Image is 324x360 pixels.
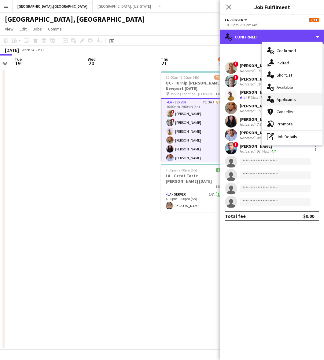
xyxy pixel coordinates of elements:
[225,23,319,27] div: 10:00am-2:00pm (4h)
[170,92,215,96] span: Parking Location - [PERSON_NAME][GEOGRAPHIC_DATA]
[5,47,19,53] div: [DATE]
[256,109,270,113] div: 15.38mi
[161,164,229,212] app-job-card: 4:00pm-9:00pm (5h)1/1LA - Great Taste [PERSON_NAME] [DATE]1 RoleLA - Server14A1/14:00pm-9:00pm (5...
[256,149,270,153] div: 51.44mi
[171,119,175,122] span: !
[161,98,229,209] app-card-role: LA - Server7I3A7/1110:00am-2:00pm (4h)![PERSON_NAME]![PERSON_NAME][PERSON_NAME][PERSON_NAME][PERS...
[20,26,27,32] span: Edit
[20,48,35,52] span: Week 34
[5,15,145,24] h1: [GEOGRAPHIC_DATA], [GEOGRAPHIC_DATA]
[48,26,62,32] span: Comms
[225,18,248,22] button: LA - Server
[262,69,322,81] div: Shortlist
[256,135,270,140] div: 40.63mi
[271,149,276,153] app-skills-label: 4/4
[233,61,238,67] span: !
[161,71,229,162] app-job-card: 10:00am-2:00pm (4h)7/11OC - Turnip [PERSON_NAME] Newport [DATE] Parking Location - [PERSON_NAME][...
[262,57,322,69] div: Invited
[33,26,42,32] span: Jobs
[215,92,224,96] span: 1 Role
[240,89,272,95] div: [PERSON_NAME]
[240,117,276,122] div: [PERSON_NAME]
[240,68,256,73] div: Not rated
[262,131,322,143] div: Job Details
[233,142,238,147] span: !
[240,143,278,149] div: [PERSON_NAME]
[240,149,256,153] div: Not rated
[166,75,199,80] span: 10:00am-2:00pm (4h)
[220,30,324,44] div: Confirmed
[225,18,243,22] span: LA - Server
[262,118,322,130] div: Promote
[5,26,13,32] span: View
[14,60,22,67] span: 19
[161,80,229,91] h3: OC - Turnip [PERSON_NAME] Newport [DATE]
[13,0,93,12] button: [GEOGRAPHIC_DATA], [GEOGRAPHIC_DATA]
[161,173,229,184] h3: LA - Great Taste [PERSON_NAME] [DATE]
[262,81,322,93] div: Available
[161,56,168,62] span: Thu
[262,93,322,106] div: Applicants
[303,213,314,219] div: $0.00
[93,0,156,12] button: [GEOGRAPHIC_DATA], [US_STATE]
[240,109,256,113] div: Not rated
[88,56,96,62] span: Wed
[160,60,168,67] span: 21
[216,168,224,172] span: 1/1
[17,25,29,33] a: Edit
[15,56,22,62] span: Tue
[243,95,245,99] span: 5
[246,95,259,100] div: 9.03mi
[256,122,268,127] div: 7.88mi
[240,76,278,82] div: [PERSON_NAME]
[262,45,322,57] div: Confirmed
[166,168,197,172] span: 4:00pm-9:00pm (5h)
[218,57,229,62] span: 8/12
[233,75,238,80] span: !
[240,122,256,127] div: Not rated
[240,135,256,140] div: Not rated
[2,25,16,33] a: View
[240,103,278,109] div: [PERSON_NAME]
[240,130,278,135] div: [PERSON_NAME]
[30,25,44,33] a: Jobs
[260,95,265,99] app-skills-label: 4/4
[256,82,270,86] div: 16.36mi
[219,62,228,67] div: 2 Jobs
[309,18,319,22] span: 7/11
[215,184,224,189] span: 1 Role
[87,60,96,67] span: 20
[240,63,278,68] div: [PERSON_NAME]
[225,213,246,219] div: Total fee
[240,82,256,86] div: Not rated
[220,3,324,11] h3: Job Fulfilment
[214,75,224,80] span: 7/11
[38,48,44,52] div: PDT
[256,68,270,73] div: 16.36mi
[161,191,229,212] app-card-role: LA - Server14A1/14:00pm-9:00pm (5h)[PERSON_NAME]
[171,110,175,113] span: !
[262,106,322,118] div: Cancelled
[46,25,64,33] a: Comms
